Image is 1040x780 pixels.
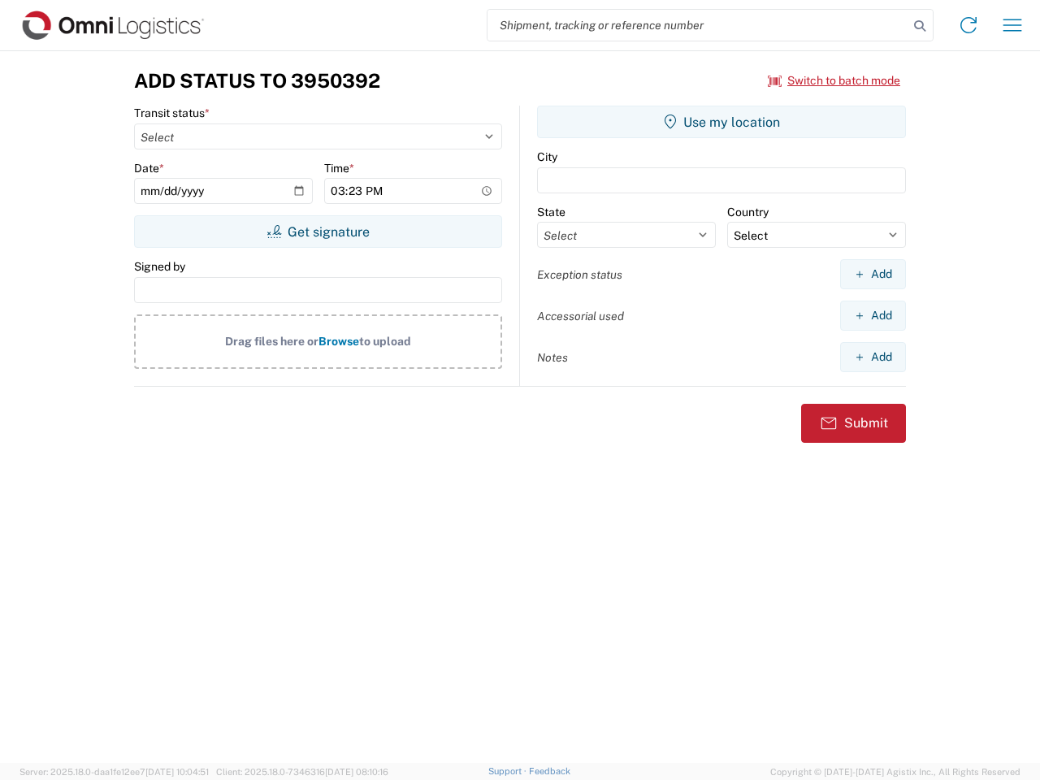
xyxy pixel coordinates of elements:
[537,350,568,365] label: Notes
[727,205,769,219] label: Country
[487,10,908,41] input: Shipment, tracking or reference number
[134,215,502,248] button: Get signature
[19,767,209,777] span: Server: 2025.18.0-daa1fe12ee7
[134,69,380,93] h3: Add Status to 3950392
[537,309,624,323] label: Accessorial used
[225,335,318,348] span: Drag files here or
[216,767,388,777] span: Client: 2025.18.0-7346316
[134,161,164,175] label: Date
[537,267,622,282] label: Exception status
[134,259,185,274] label: Signed by
[840,259,906,289] button: Add
[134,106,210,120] label: Transit status
[840,301,906,331] button: Add
[770,765,1020,779] span: Copyright © [DATE]-[DATE] Agistix Inc., All Rights Reserved
[768,67,900,94] button: Switch to batch mode
[537,205,565,219] label: State
[840,342,906,372] button: Add
[801,404,906,443] button: Submit
[488,766,529,776] a: Support
[318,335,359,348] span: Browse
[537,106,906,138] button: Use my location
[359,335,411,348] span: to upload
[529,766,570,776] a: Feedback
[537,149,557,164] label: City
[324,161,354,175] label: Time
[325,767,388,777] span: [DATE] 08:10:16
[145,767,209,777] span: [DATE] 10:04:51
